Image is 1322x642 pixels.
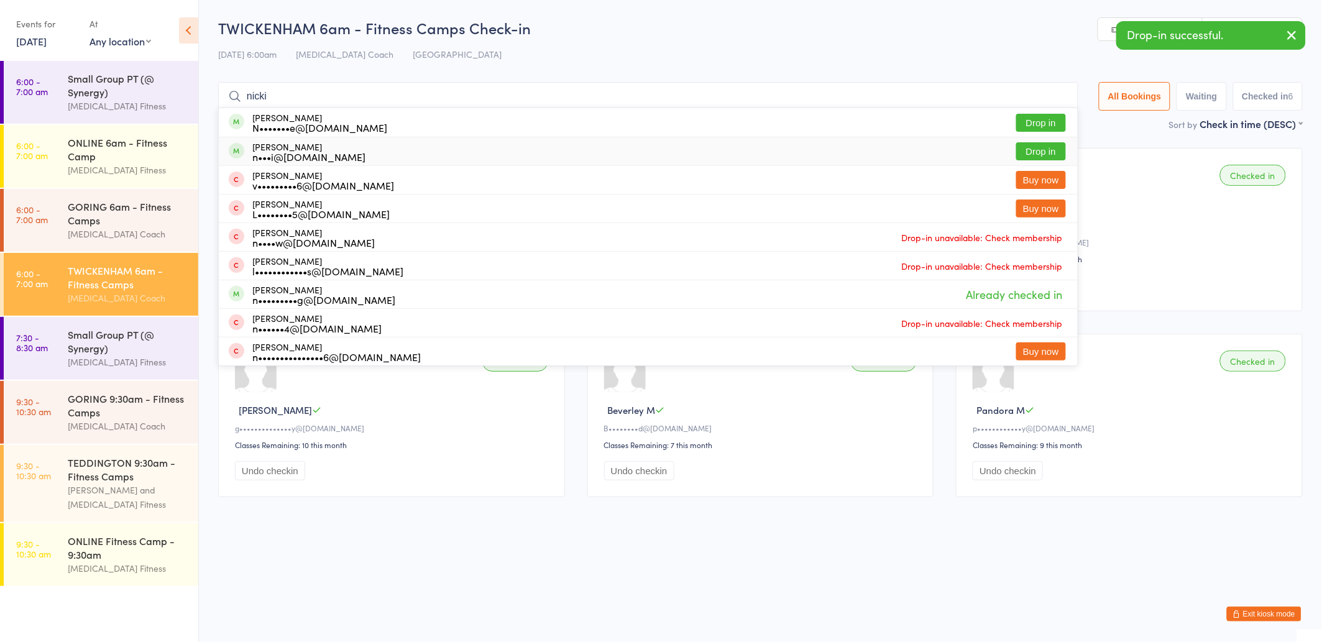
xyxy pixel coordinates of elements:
label: Sort by [1169,118,1198,131]
div: L••••••••5@[DOMAIN_NAME] [252,209,390,219]
time: 6:00 - 7:00 am [16,76,48,96]
div: [PERSON_NAME] [252,170,394,190]
div: l••••••••••••s@[DOMAIN_NAME] [252,266,403,276]
div: Events for [16,14,77,34]
div: [PERSON_NAME] [252,227,375,247]
div: g••••••••••••••y@[DOMAIN_NAME] [235,423,552,433]
div: B••••••••d@[DOMAIN_NAME] [604,423,921,433]
div: [PERSON_NAME] [252,199,390,219]
div: [MEDICAL_DATA] Coach [68,419,188,433]
a: 9:30 -10:30 amONLINE Fitness Camp - 9:30am[MEDICAL_DATA] Fitness [4,523,198,586]
div: [MEDICAL_DATA] Fitness [68,561,188,576]
div: TEDDINGTON 9:30am - Fitness Camps [68,456,188,483]
button: Undo checkin [973,461,1043,480]
div: ONLINE Fitness Camp - 9:30am [68,534,188,561]
time: 7:30 - 8:30 am [16,332,48,352]
div: [MEDICAL_DATA] Fitness [68,355,188,369]
span: Drop-in unavailable: Check membership [899,228,1066,247]
div: Checked in [1220,351,1286,372]
button: Drop in [1016,114,1066,132]
div: n•••••••••g@[DOMAIN_NAME] [252,295,395,305]
div: [PERSON_NAME] [252,142,365,162]
div: GORING 6am - Fitness Camps [68,199,188,227]
div: Small Group PT (@ Synergy) [68,328,188,355]
a: 9:30 -10:30 amTEDDINGTON 9:30am - Fitness Camps[PERSON_NAME] and [MEDICAL_DATA] Fitness [4,445,198,522]
div: n••••w@[DOMAIN_NAME] [252,237,375,247]
span: Pandora M [976,403,1025,416]
div: Classes Remaining: 8 this month [973,254,1290,264]
time: 6:00 - 7:00 am [16,268,48,288]
a: 6:00 -7:00 amSmall Group PT (@ Synergy)[MEDICAL_DATA] Fitness [4,61,198,124]
a: 7:30 -8:30 amSmall Group PT (@ Synergy)[MEDICAL_DATA] Fitness [4,317,198,380]
time: 9:30 - 10:30 am [16,461,51,480]
div: [MEDICAL_DATA] Fitness [68,99,188,113]
a: 9:30 -10:30 amGORING 9:30am - Fitness Camps[MEDICAL_DATA] Coach [4,381,198,444]
div: Small Group PT (@ Synergy) [68,71,188,99]
span: [PERSON_NAME] [239,403,312,416]
div: n•••i@[DOMAIN_NAME] [252,152,365,162]
div: [PERSON_NAME] [252,256,403,276]
div: n••••••4@[DOMAIN_NAME] [252,323,382,333]
div: Classes Remaining: 7 this month [604,439,921,450]
span: [GEOGRAPHIC_DATA] [413,48,502,60]
h2: TWICKENHAM 6am - Fitness Camps Check-in [218,17,1303,38]
div: e••••••••••w@[DOMAIN_NAME] [973,237,1290,247]
div: Classes Remaining: 10 this month [235,439,552,450]
span: Drop-in unavailable: Check membership [899,257,1066,275]
div: Check in time (DESC) [1200,117,1303,131]
a: [DATE] [16,34,47,48]
button: Exit kiosk mode [1227,607,1301,621]
button: All Bookings [1099,82,1171,111]
div: Checked in [1220,165,1286,186]
div: v•••••••••6@[DOMAIN_NAME] [252,180,394,190]
div: [PERSON_NAME] [252,313,382,333]
time: 6:00 - 7:00 am [16,140,48,160]
time: 9:30 - 10:30 am [16,397,51,416]
div: Any location [90,34,151,48]
span: [MEDICAL_DATA] Coach [296,48,393,60]
button: Undo checkin [604,461,674,480]
button: Buy now [1016,342,1066,360]
div: [PERSON_NAME] [252,112,387,132]
div: [PERSON_NAME] and [MEDICAL_DATA] Fitness [68,483,188,511]
a: 6:00 -7:00 amONLINE 6am - Fitness Camp[MEDICAL_DATA] Fitness [4,125,198,188]
span: Already checked in [963,283,1066,305]
span: [DATE] 6:00am [218,48,277,60]
div: p••••••••••••y@[DOMAIN_NAME] [973,423,1290,433]
div: GORING 9:30am - Fitness Camps [68,392,188,419]
div: ONLINE 6am - Fitness Camp [68,135,188,163]
div: [PERSON_NAME] [252,285,395,305]
div: [MEDICAL_DATA] Coach [68,291,188,305]
span: Drop-in unavailable: Check membership [899,314,1066,332]
button: Buy now [1016,171,1066,189]
div: TWICKENHAM 6am - Fitness Camps [68,264,188,291]
button: Buy now [1016,199,1066,218]
button: Undo checkin [235,461,305,480]
div: N•••••••e@[DOMAIN_NAME] [252,122,387,132]
span: Beverley M [608,403,656,416]
div: 6 [1288,91,1293,101]
time: 9:30 - 10:30 am [16,539,51,559]
a: 6:00 -7:00 amTWICKENHAM 6am - Fitness Camps[MEDICAL_DATA] Coach [4,253,198,316]
div: Classes Remaining: 9 this month [973,439,1290,450]
div: [PERSON_NAME] [252,342,421,362]
a: 6:00 -7:00 amGORING 6am - Fitness Camps[MEDICAL_DATA] Coach [4,189,198,252]
div: At [90,14,151,34]
div: Drop-in successful. [1116,21,1306,50]
div: n•••••••••••••••6@[DOMAIN_NAME] [252,352,421,362]
button: Waiting [1177,82,1226,111]
button: Checked in6 [1233,82,1303,111]
div: [MEDICAL_DATA] Fitness [68,163,188,177]
div: [MEDICAL_DATA] Coach [68,227,188,241]
button: Drop in [1016,142,1066,160]
time: 6:00 - 7:00 am [16,204,48,224]
input: Search [218,82,1078,111]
